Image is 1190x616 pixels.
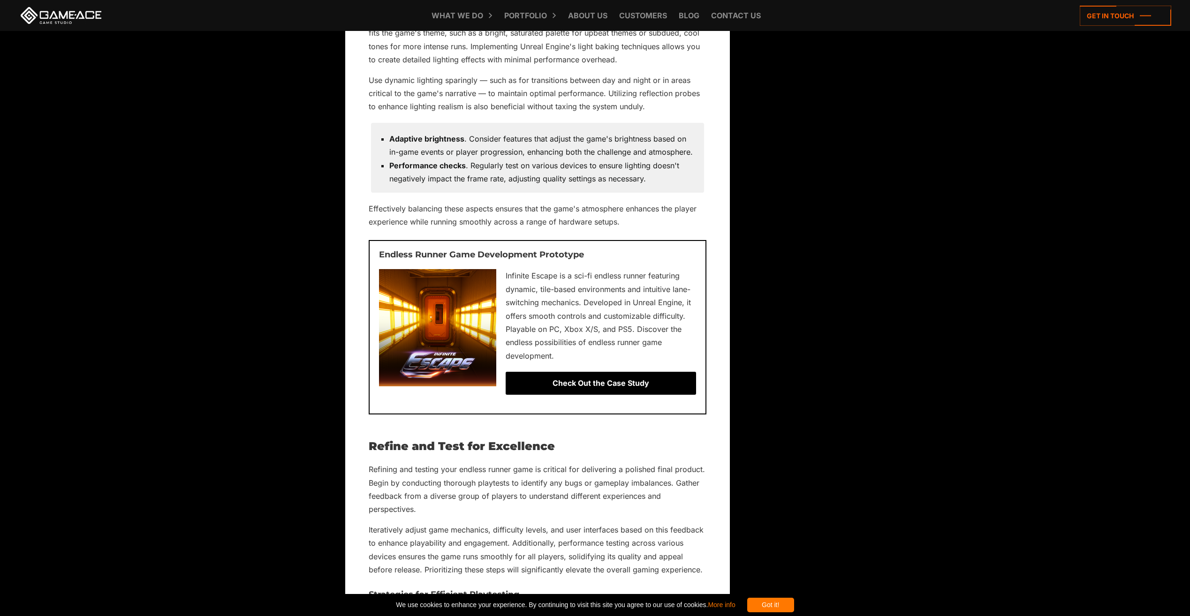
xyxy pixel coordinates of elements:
p: Refining and testing your endless runner game is critical for delivering a polished final product... [369,463,706,516]
p: Use dynamic lighting sparingly — such as for transitions between day and night or in areas critic... [369,74,706,113]
img: Infinite Escape Game [379,269,496,386]
strong: Performance checks [389,161,466,170]
li: . Consider features that adjust the game's brightness based on in-game events or player progressi... [389,132,695,159]
span: We use cookies to enhance your experience. By continuing to visit this site you agree to our use ... [396,598,735,612]
div: Check Out the Case Study [506,372,696,394]
p: Infinite Escape is a sci-fi endless runner featuring dynamic, tile-based environments and intuiti... [379,269,696,362]
a: Check Out the Case Study [379,372,696,394]
div: Got it! [747,598,794,612]
a: More info [708,601,735,608]
h3: Strategies for Efficient Playtesting [369,590,706,600]
p: Effectively balancing these aspects ensures that the game's atmosphere enhances the player experi... [369,202,706,229]
p: Iteratively adjust game mechanics, difficulty levels, and user interfaces based on this feedback ... [369,523,706,577]
h3: Endless Runner Game Development Prototype [379,250,696,260]
a: Get in touch [1080,6,1171,26]
h2: Refine and Test for Excellence [369,440,706,452]
li: . Regularly test on various devices to ensure lighting doesn't negatively impact the frame rate, ... [389,159,695,186]
strong: Adaptive brightness [389,134,464,143]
